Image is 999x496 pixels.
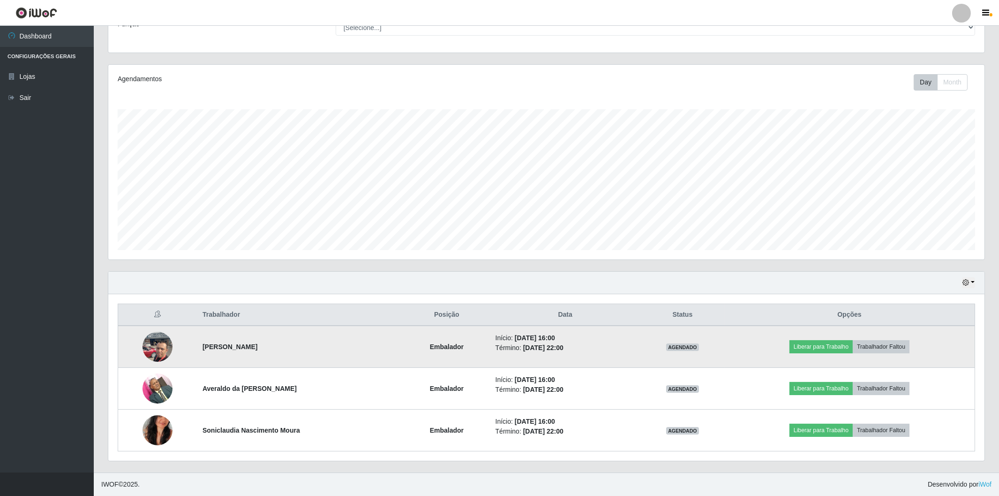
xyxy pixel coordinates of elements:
div: Agendamentos [118,74,467,84]
img: CoreUI Logo [15,7,57,19]
button: Liberar para Trabalho [789,340,853,353]
li: Início: [496,417,635,427]
div: First group [914,74,968,91]
strong: [PERSON_NAME] [203,343,257,351]
span: © 2025 . [101,480,140,489]
a: iWof [978,481,991,488]
th: Status [641,304,724,326]
button: Trabalhador Faltou [853,340,909,353]
span: AGENDADO [666,427,699,435]
button: Trabalhador Faltou [853,424,909,437]
strong: Embalador [430,427,464,434]
strong: Embalador [430,385,464,392]
img: 1710346365517.jpeg [143,327,173,366]
button: Liberar para Trabalho [789,424,853,437]
strong: Averaldo da [PERSON_NAME] [203,385,297,392]
span: AGENDADO [666,343,699,351]
span: Desenvolvido por [928,480,991,489]
th: Trabalhador [197,304,404,326]
span: AGENDADO [666,385,699,393]
img: 1715895130415.jpeg [143,404,173,457]
time: [DATE] 16:00 [515,418,555,425]
span: IWOF [101,481,119,488]
time: [DATE] 22:00 [523,427,563,435]
button: Trabalhador Faltou [853,382,909,395]
li: Término: [496,385,635,395]
time: [DATE] 16:00 [515,376,555,383]
th: Data [490,304,641,326]
button: Month [937,74,968,91]
th: Posição [404,304,489,326]
li: Término: [496,343,635,353]
th: Opções [724,304,975,326]
button: Day [914,74,938,91]
time: [DATE] 22:00 [523,344,563,351]
strong: Soniclaudia Nascimento Moura [203,427,300,434]
div: Toolbar with button groups [914,74,975,91]
li: Início: [496,333,635,343]
strong: Embalador [430,343,464,351]
time: [DATE] 16:00 [515,334,555,342]
img: 1697117733428.jpeg [143,368,173,408]
li: Término: [496,427,635,436]
button: Liberar para Trabalho [789,382,853,395]
time: [DATE] 22:00 [523,386,563,393]
li: Início: [496,375,635,385]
